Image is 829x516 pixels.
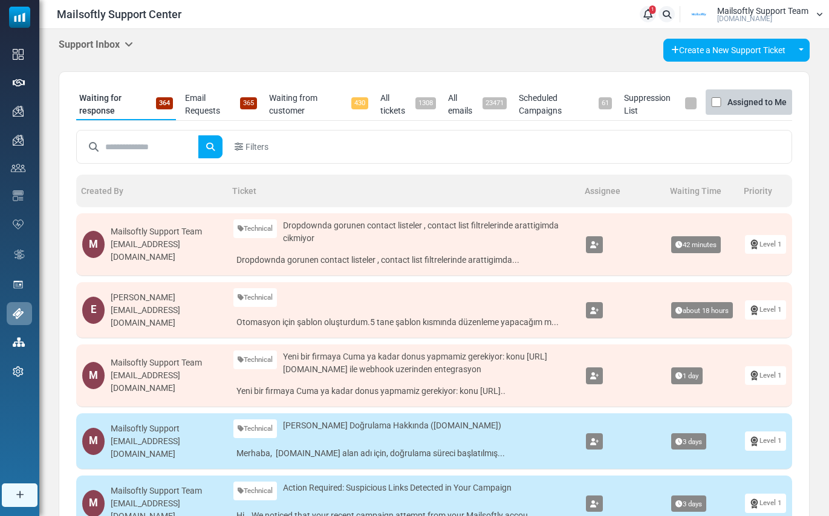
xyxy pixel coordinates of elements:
[283,482,512,494] span: Action Required: Suspicious Links Detected in Your Campaign
[717,15,772,22] span: [DOMAIN_NAME]
[445,89,509,120] a: All emails23471
[13,135,24,146] img: campaigns-icon.png
[671,433,706,450] span: 3 days
[76,175,227,207] th: Created By
[111,356,221,369] div: Mailsoftly Support Team
[57,6,181,22] span: Mailsoftly Support Center
[59,39,133,50] h5: Support Inbox
[283,219,574,245] span: Dropdownda gorunen contact listeler , contact list filtrelerinde arattigimda cikmiyor
[665,175,739,207] th: Waiting Time
[111,422,221,435] div: Mailsoftly Support
[739,175,792,207] th: Priority
[663,39,793,62] a: Create a New Support Ticket
[13,366,24,377] img: settings-icon.svg
[233,251,574,269] a: Dropdownda gorunen contact listeler , contact list filtrelerinde arattigimda...
[727,95,787,109] label: Assigned to Me
[156,97,173,109] span: 364
[233,482,277,500] a: Technical
[227,175,580,207] th: Ticket
[745,300,786,319] a: Level 1
[233,288,277,307] a: Technical
[13,308,24,319] img: support-icon-active.svg
[351,97,368,109] span: 430
[13,219,24,229] img: domain-health-icon.svg
[13,279,24,290] img: landing_pages.svg
[717,7,808,15] span: Mailsoftly Support Team
[745,494,786,512] a: Level 1
[233,444,574,463] a: Merhaba, [DOMAIN_NAME] alan adı için, doğrulama süreci başlatılmış...
[599,97,612,109] span: 61
[240,97,257,109] span: 365
[111,238,221,263] div: [EMAIL_ADDRESS][DOMAIN_NAME]
[580,175,665,207] th: Assignee
[671,367,703,384] span: 1 day
[13,49,24,60] img: dashboard-icon.svg
[283,350,574,376] span: Yeni bir firmaya Cuma ya kadar donus yapmamiz gerekiyor: konu [URL][DOMAIN_NAME] ile webhook uzer...
[111,291,221,304] div: [PERSON_NAME]
[266,89,371,120] a: Waiting from customer430
[111,304,221,329] div: [EMAIL_ADDRESS][DOMAIN_NAME]
[745,235,786,254] a: Level 1
[111,435,221,460] div: [EMAIL_ADDRESS][DOMAIN_NAME]
[671,236,721,253] span: 42 minutes
[516,89,616,120] a: Scheduled Campaigns61
[182,89,261,120] a: Email Requests365
[684,5,823,24] a: User Logo Mailsoftly Support Team [DOMAIN_NAME]
[621,89,700,120] a: Suppression List
[745,431,786,450] a: Level 1
[82,362,105,389] div: M
[245,141,268,153] span: Filters
[82,428,105,455] div: M
[671,495,706,512] span: 3 days
[377,89,439,120] a: All tickets1308
[111,485,221,497] div: Mailsoftly Support Team
[82,231,105,258] div: M
[13,190,24,201] img: email-templates-icon.svg
[649,5,656,14] span: 1
[76,89,176,120] a: Waiting for response364
[111,369,221,395] div: [EMAIL_ADDRESS][DOMAIN_NAME]
[745,366,786,385] a: Level 1
[82,297,105,324] div: E
[233,419,277,438] a: Technical
[111,225,221,238] div: Mailsoftly Support Team
[640,6,656,22] a: 1
[9,7,30,28] img: mailsoftly_icon_blue_white.svg
[283,419,501,432] span: [PERSON_NAME] Doğrulama Hakkında ([DOMAIN_NAME])
[11,164,25,172] img: contacts-icon.svg
[13,248,26,262] img: workflow.svg
[233,382,574,401] a: Yeni bir firmaya Cuma ya kadar donus yapmamiz gerekiyor: konu [URL]..
[684,5,714,24] img: User Logo
[415,97,436,109] span: 1308
[13,106,24,117] img: campaigns-icon.png
[233,350,277,369] a: Technical
[233,219,277,238] a: Technical
[671,302,733,319] span: about 18 hours
[483,97,507,109] span: 23471
[233,313,574,332] a: Otomasyon için şablon oluşturdum.5 tane şablon kısmında düzenleme yapacağım m...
